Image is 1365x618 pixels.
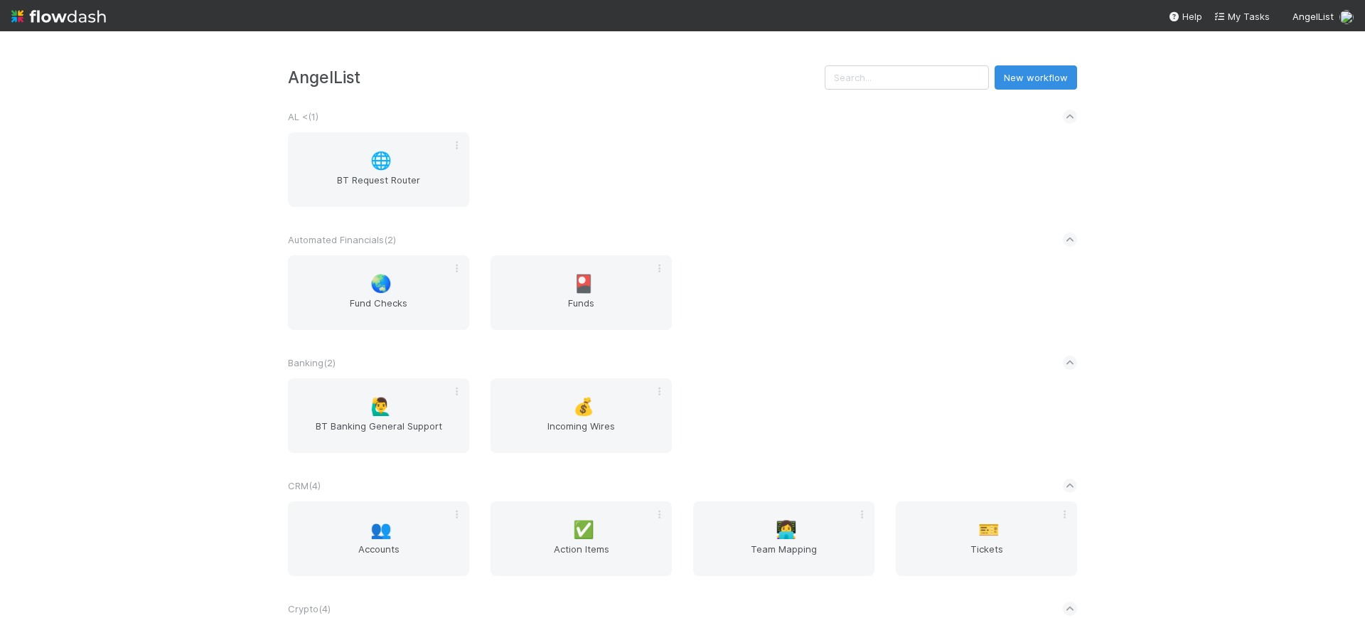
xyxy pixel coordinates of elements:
button: New workflow [995,65,1077,90]
a: 👩‍💻Team Mapping [693,501,874,576]
span: 🎫 [978,521,1000,539]
span: My Tasks [1214,11,1270,22]
a: 👥Accounts [288,501,469,576]
span: 🌏 [370,275,392,293]
a: 🙋‍♂️BT Banking General Support [288,378,469,453]
span: Automated Financials ( 2 ) [288,234,396,245]
h3: AngelList [288,68,825,87]
span: 👩‍💻 [776,521,797,539]
span: ✅ [573,521,594,539]
a: 🌏Fund Checks [288,255,469,330]
span: CRM ( 4 ) [288,480,321,491]
span: 💰 [573,398,594,416]
span: BT Banking General Support [294,419,464,447]
span: Funds [496,296,666,324]
span: 👥 [370,521,392,539]
a: ✅Action Items [491,501,672,576]
span: Incoming Wires [496,419,666,447]
span: Team Mapping [699,542,869,570]
a: 🎴Funds [491,255,672,330]
span: BT Request Router [294,173,464,201]
span: Fund Checks [294,296,464,324]
span: Accounts [294,542,464,570]
span: 🎴 [573,275,594,293]
span: AL < ( 1 ) [288,111,318,122]
span: Tickets [901,542,1071,570]
a: 🌐BT Request Router [288,132,469,207]
div: Help [1168,9,1202,23]
span: 🙋‍♂️ [370,398,392,416]
span: Banking ( 2 ) [288,357,336,368]
span: AngelList [1292,11,1334,22]
span: 🌐 [370,151,392,170]
a: 🎫Tickets [896,501,1077,576]
a: My Tasks [1214,9,1270,23]
span: Action Items [496,542,666,570]
a: 💰Incoming Wires [491,378,672,453]
input: Search... [825,65,989,90]
span: Crypto ( 4 ) [288,603,331,614]
img: logo-inverted-e16ddd16eac7371096b0.svg [11,4,106,28]
img: avatar_fee1282a-8af6-4c79-b7c7-bf2cfad99775.png [1339,10,1354,24]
